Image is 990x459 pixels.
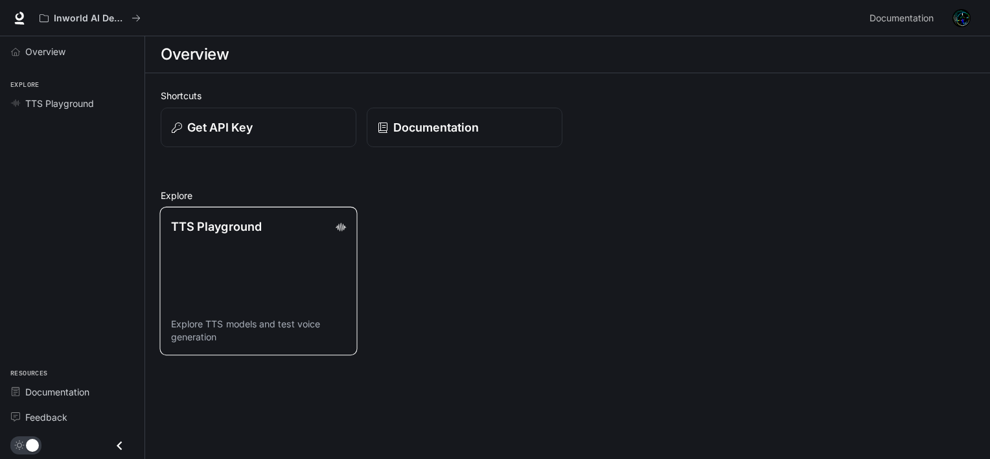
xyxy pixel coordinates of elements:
[25,45,65,58] span: Overview
[26,438,39,452] span: Dark mode toggle
[171,218,262,235] p: TTS Playground
[161,189,974,202] h2: Explore
[5,40,139,63] a: Overview
[5,92,139,115] a: TTS Playground
[25,385,89,399] span: Documentation
[5,381,139,403] a: Documentation
[5,406,139,429] a: Feedback
[54,13,126,24] p: Inworld AI Demos
[864,5,943,31] a: Documentation
[161,41,229,67] h1: Overview
[367,108,562,147] a: Documentation
[25,97,94,110] span: TTS Playground
[171,318,347,344] p: Explore TTS models and test voice generation
[25,410,67,424] span: Feedback
[34,5,146,31] button: All workspaces
[949,5,974,31] button: User avatar
[161,89,974,102] h2: Shortcuts
[187,119,253,136] p: Get API Key
[869,10,934,27] span: Documentation
[105,432,134,459] button: Close drawer
[952,9,971,27] img: User avatar
[393,119,479,136] p: Documentation
[161,108,356,147] button: Get API Key
[159,207,357,355] a: TTS PlaygroundExplore TTS models and test voice generation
